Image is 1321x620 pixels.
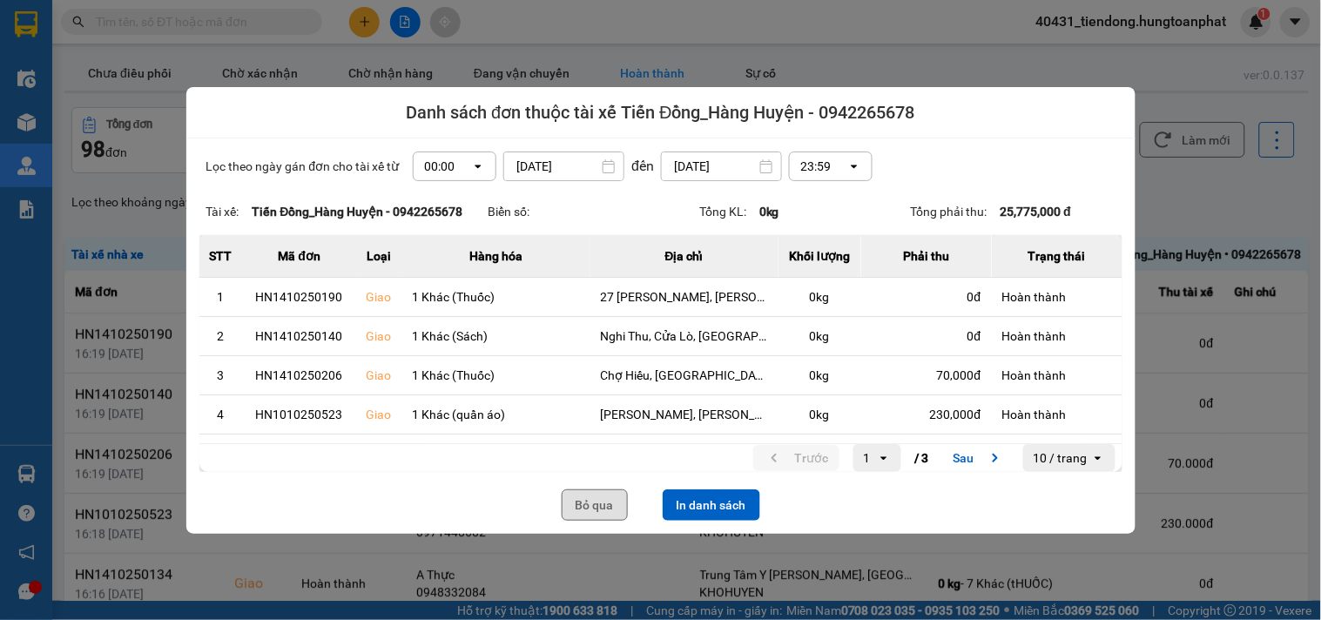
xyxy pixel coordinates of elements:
[210,406,233,423] div: 4
[367,327,392,345] div: Giao
[456,158,458,175] input: Selected 00:00. Select a time, 24-hour format.
[662,152,781,180] input: Select a date.
[699,202,911,221] div: Tổng KL:
[406,100,915,125] span: Danh sách đơn thuộc tài xế Tiến Đồng_Hàng Huyện - 0942265678
[206,202,489,221] div: Tài xế:
[413,288,580,306] div: 1 Khác (Thuốc)
[562,489,628,521] button: Bỏ qua
[253,288,346,306] div: HN1410250190
[253,406,346,423] div: HN1010250523
[210,288,233,306] div: 1
[199,152,1122,181] div: Lọc theo ngày gán đơn cho tài xế từ
[601,406,768,423] div: [PERSON_NAME], [PERSON_NAME], NA
[253,367,346,384] div: HN1410250206
[253,327,346,345] div: HN1410250140
[778,235,861,278] th: Khối lượng
[253,205,463,219] strong: Tiến Đồng_Hàng Huyện - 0942265678
[367,288,392,306] div: Giao
[601,288,768,306] div: 27 [PERSON_NAME], [PERSON_NAME], [GEOGRAPHIC_DATA]
[424,158,455,175] div: 00:00
[872,367,981,384] div: 70,000 đ
[624,155,661,177] div: đến
[872,406,981,423] div: 230,000 đ
[210,327,233,345] div: 2
[601,327,768,345] div: Nghi Thu, Cửa Lò, [GEOGRAPHIC_DATA]
[943,445,1016,471] button: next page. current page 1 / 3
[186,87,1136,534] div: dialog
[1091,451,1105,465] svg: open
[1002,406,1112,423] div: Hoàn thành
[861,235,992,278] th: Phải thu
[800,158,831,175] div: 23:59
[1002,288,1112,306] div: Hoàn thành
[1034,449,1088,467] div: 10 / trang
[1089,449,1091,467] input: Selected 10 / trang.
[413,406,580,423] div: 1 Khác (quần áo)
[759,205,779,219] strong: 0 kg
[992,235,1122,278] th: Trạng thái
[753,445,839,471] button: previous page. current page 1 / 3
[789,288,851,306] div: 0 kg
[488,202,699,221] div: Biển số:
[367,367,392,384] div: Giao
[872,288,981,306] div: 0 đ
[864,449,871,467] div: 1
[847,159,861,173] svg: open
[590,235,778,278] th: Địa chỉ
[367,406,392,423] div: Giao
[243,235,356,278] th: Mã đơn
[471,159,485,173] svg: open
[601,367,768,384] div: Chợ Hiếu, [GEOGRAPHIC_DATA], [GEOGRAPHIC_DATA]
[789,327,851,345] div: 0 kg
[504,152,623,180] input: Select a date.
[413,327,580,345] div: 1 Khác (Sách)
[210,367,233,384] div: 3
[1001,205,1072,219] strong: 25,775,000 đ
[832,158,834,175] input: Selected 23:59. Select a time, 24-hour format.
[911,202,1122,221] div: Tổng phải thu:
[663,489,760,521] button: In danh sách
[199,235,243,278] th: STT
[402,235,590,278] th: Hàng hóa
[1002,327,1112,345] div: Hoàn thành
[1002,367,1112,384] div: Hoàn thành
[915,448,929,468] span: / 3
[877,451,891,465] svg: open
[872,327,981,345] div: 0 đ
[356,235,402,278] th: Loại
[413,367,580,384] div: 1 Khác (Thuốc)
[789,367,851,384] div: 0 kg
[789,406,851,423] div: 0 kg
